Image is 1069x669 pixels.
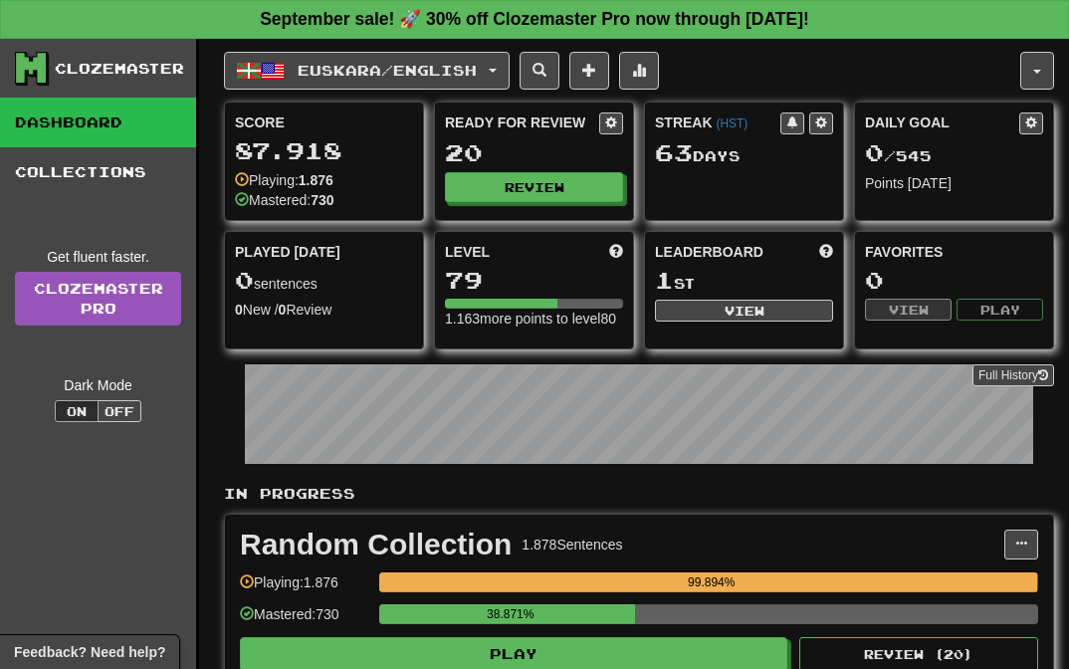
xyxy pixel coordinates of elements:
[445,242,490,262] span: Level
[865,268,1043,293] div: 0
[445,140,623,165] div: 20
[235,170,333,190] div: Playing:
[240,572,369,605] div: Playing: 1.876
[55,400,99,422] button: On
[15,272,181,326] a: ClozemasterPro
[235,266,254,294] span: 0
[15,375,181,395] div: Dark Mode
[972,364,1054,386] button: Full History
[655,242,763,262] span: Leaderboard
[569,52,609,90] button: Add sentence to collection
[445,309,623,329] div: 1.163 more points to level 80
[235,138,413,163] div: 87.918
[619,52,659,90] button: More stats
[260,9,809,29] strong: September sale! 🚀 30% off Clozemaster Pro now through [DATE]!
[235,300,413,320] div: New / Review
[299,172,333,188] strong: 1.876
[14,642,165,662] span: Open feedback widget
[655,140,833,166] div: Day s
[224,52,510,90] button: Euskara/English
[520,52,559,90] button: Search sentences
[98,400,141,422] button: Off
[655,266,674,294] span: 1
[522,535,622,555] div: 1.878 Sentences
[445,112,599,132] div: Ready for Review
[865,138,884,166] span: 0
[655,268,833,294] div: st
[819,242,833,262] span: This week in points, UTC
[298,62,477,79] span: Euskara / English
[609,242,623,262] span: Score more points to level up
[235,112,413,132] div: Score
[716,116,748,130] a: (HST)
[240,530,512,559] div: Random Collection
[235,268,413,294] div: sentences
[865,147,932,164] span: / 545
[655,138,693,166] span: 63
[279,302,287,318] strong: 0
[865,173,1043,193] div: Points [DATE]
[311,192,333,208] strong: 730
[235,190,334,210] div: Mastered:
[235,242,340,262] span: Played [DATE]
[445,172,623,202] button: Review
[655,112,780,132] div: Streak
[957,299,1043,321] button: Play
[865,242,1043,262] div: Favorites
[865,112,1019,134] div: Daily Goal
[385,572,1037,592] div: 99.894%
[655,300,833,322] button: View
[15,247,181,267] div: Get fluent faster.
[445,268,623,293] div: 79
[865,299,952,321] button: View
[224,484,1054,504] p: In Progress
[385,604,635,624] div: 38.871%
[235,302,243,318] strong: 0
[240,604,369,637] div: Mastered: 730
[55,59,184,79] div: Clozemaster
